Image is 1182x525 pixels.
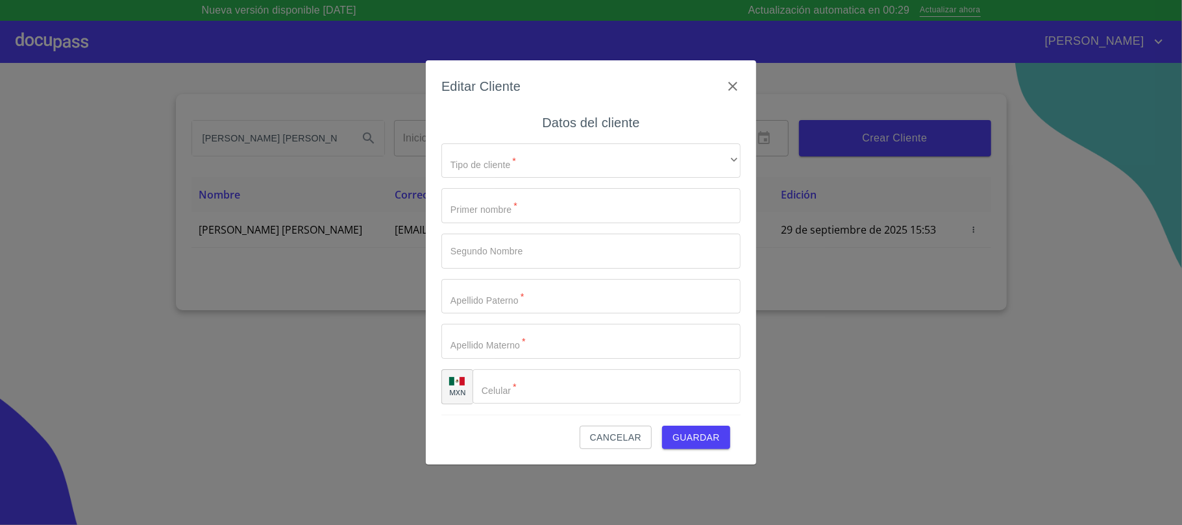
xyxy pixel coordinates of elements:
div: ​ [441,143,741,178]
span: Cancelar [590,430,641,446]
h6: Editar Cliente [441,76,521,97]
button: Cancelar [580,426,652,450]
h6: Datos del cliente [542,112,639,133]
img: R93DlvwvvjP9fbrDwZeCRYBHk45OWMq+AAOlFVsxT89f82nwPLnD58IP7+ANJEaWYhP0Tx8kkA0WlQMPQsAAgwAOmBj20AXj6... [449,377,465,386]
button: Guardar [662,426,730,450]
p: MXN [449,387,466,397]
span: Guardar [672,430,720,446]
